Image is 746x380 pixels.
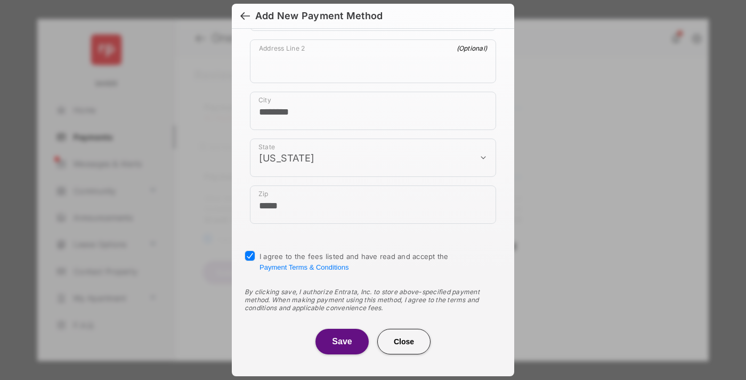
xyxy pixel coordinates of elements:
button: I agree to the fees listed and have read and accept the [260,263,348,271]
div: Add New Payment Method [255,10,383,22]
div: payment_method_screening[postal_addresses][administrativeArea] [250,139,496,177]
div: payment_method_screening[postal_addresses][locality] [250,92,496,130]
button: Save [315,329,369,354]
button: Close [377,329,431,354]
div: payment_method_screening[postal_addresses][postalCode] [250,185,496,224]
div: By clicking save, I authorize Entrata, Inc. to store above-specified payment method. When making ... [245,288,501,312]
div: payment_method_screening[postal_addresses][addressLine2] [250,39,496,83]
span: I agree to the fees listed and have read and accept the [260,252,449,271]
